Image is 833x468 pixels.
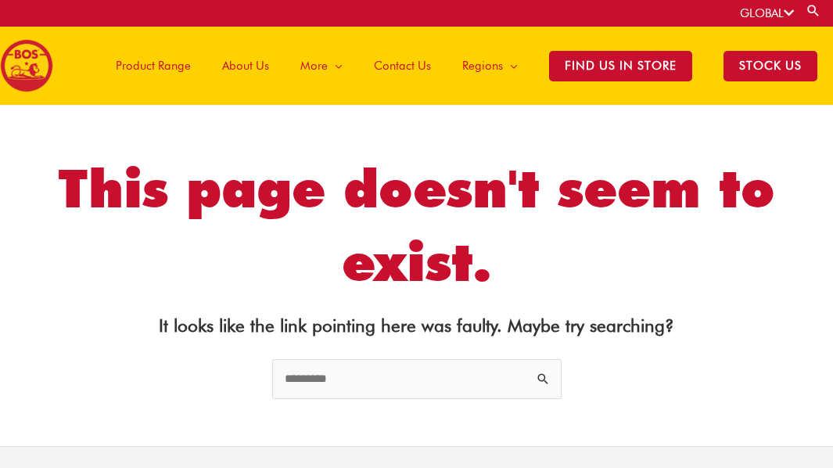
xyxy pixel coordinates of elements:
[285,27,358,105] a: More
[116,42,191,89] span: Product Range
[206,27,285,105] a: About Us
[374,42,431,89] span: Contact Us
[222,42,269,89] span: About Us
[88,27,833,105] nav: Site Navigation
[358,27,447,105] a: Contact Us
[723,51,817,81] span: STOCK US
[533,27,708,105] a: Find Us in Store
[100,27,206,105] a: Product Range
[447,27,533,105] a: Regions
[300,42,328,89] span: More
[806,3,821,18] a: Search button
[549,51,692,81] span: Find Us in Store
[740,6,794,20] a: GLOBAL
[462,42,503,89] span: Regions
[708,27,833,105] a: STOCK US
